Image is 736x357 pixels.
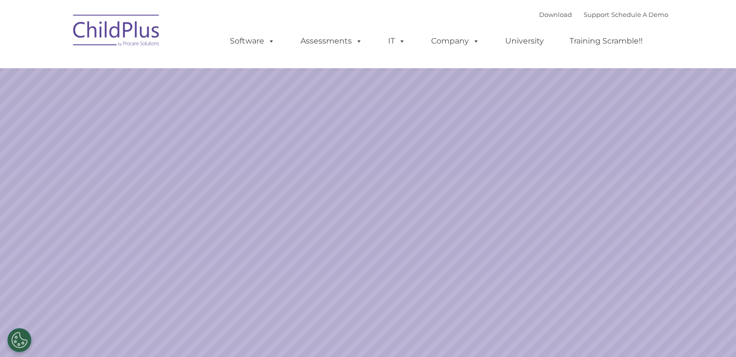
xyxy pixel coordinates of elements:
a: Schedule A Demo [611,11,668,18]
a: Assessments [291,31,372,51]
a: IT [378,31,415,51]
a: Support [584,11,609,18]
a: Training Scramble!! [560,31,652,51]
a: University [496,31,554,51]
a: Download [539,11,572,18]
img: ChildPlus by Procare Solutions [68,8,165,56]
font: | [539,11,668,18]
a: Company [421,31,489,51]
button: Cookies Settings [7,328,31,352]
a: Software [220,31,285,51]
